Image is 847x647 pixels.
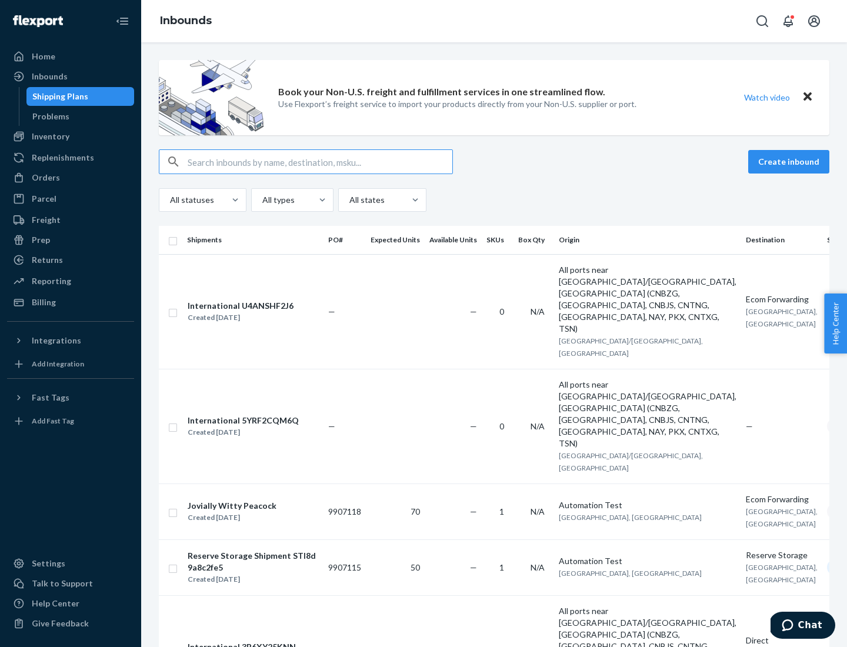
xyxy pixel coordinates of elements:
[111,9,134,33] button: Close Navigation
[32,359,84,369] div: Add Integration
[7,331,134,350] button: Integrations
[348,194,349,206] input: All states
[7,293,134,312] a: Billing
[746,294,818,305] div: Ecom Forwarding
[425,226,482,254] th: Available Units
[482,226,513,254] th: SKUs
[746,307,818,328] span: [GEOGRAPHIC_DATA], [GEOGRAPHIC_DATA]
[32,111,69,122] div: Problems
[13,15,63,27] img: Flexport logo
[824,294,847,353] button: Help Center
[32,214,61,226] div: Freight
[7,127,134,146] a: Inventory
[7,148,134,167] a: Replenishments
[7,412,134,431] a: Add Fast Tag
[559,499,736,511] div: Automation Test
[499,421,504,431] span: 0
[188,512,276,523] div: Created [DATE]
[7,189,134,208] a: Parcel
[531,421,545,431] span: N/A
[366,226,425,254] th: Expected Units
[26,107,135,126] a: Problems
[188,426,299,438] div: Created [DATE]
[7,388,134,407] button: Fast Tags
[411,562,420,572] span: 50
[32,598,79,609] div: Help Center
[182,226,324,254] th: Shipments
[32,392,69,403] div: Fast Tags
[7,614,134,633] button: Give Feedback
[559,336,703,358] span: [GEOGRAPHIC_DATA]/[GEOGRAPHIC_DATA], [GEOGRAPHIC_DATA]
[531,506,545,516] span: N/A
[324,226,366,254] th: PO#
[328,306,335,316] span: —
[32,234,50,246] div: Prep
[188,550,318,573] div: Reserve Storage Shipment STI8d9a8c2fe5
[748,150,829,174] button: Create inbound
[32,618,89,629] div: Give Feedback
[559,451,703,472] span: [GEOGRAPHIC_DATA]/[GEOGRAPHIC_DATA], [GEOGRAPHIC_DATA]
[736,89,798,106] button: Watch video
[554,226,741,254] th: Origin
[151,4,221,38] ol: breadcrumbs
[188,500,276,512] div: Jovially Witty Peacock
[7,594,134,613] a: Help Center
[278,85,605,99] p: Book your Non-U.S. freight and fulfillment services in one streamlined flow.
[160,14,212,27] a: Inbounds
[746,563,818,584] span: [GEOGRAPHIC_DATA], [GEOGRAPHIC_DATA]
[32,51,55,62] div: Home
[559,379,736,449] div: All ports near [GEOGRAPHIC_DATA]/[GEOGRAPHIC_DATA], [GEOGRAPHIC_DATA] (CNBZG, [GEOGRAPHIC_DATA], ...
[741,226,822,254] th: Destination
[32,275,71,287] div: Reporting
[32,71,68,82] div: Inbounds
[776,9,800,33] button: Open notifications
[32,91,88,102] div: Shipping Plans
[188,150,452,174] input: Search inbounds by name, destination, msku...
[32,578,93,589] div: Talk to Support
[32,254,63,266] div: Returns
[32,193,56,205] div: Parcel
[746,421,753,431] span: —
[7,47,134,66] a: Home
[746,635,818,646] div: Direct
[531,562,545,572] span: N/A
[188,300,294,312] div: International U4ANSHF2J6
[188,573,318,585] div: Created [DATE]
[32,172,60,184] div: Orders
[7,168,134,187] a: Orders
[746,493,818,505] div: Ecom Forwarding
[499,506,504,516] span: 1
[7,554,134,573] a: Settings
[470,562,477,572] span: —
[26,87,135,106] a: Shipping Plans
[32,296,56,308] div: Billing
[802,9,826,33] button: Open account menu
[746,507,818,528] span: [GEOGRAPHIC_DATA], [GEOGRAPHIC_DATA]
[470,421,477,431] span: —
[32,558,65,569] div: Settings
[169,194,170,206] input: All statuses
[188,415,299,426] div: International 5YRF2CQM6Q
[32,416,74,426] div: Add Fast Tag
[559,513,702,522] span: [GEOGRAPHIC_DATA], [GEOGRAPHIC_DATA]
[513,226,554,254] th: Box Qty
[7,355,134,373] a: Add Integration
[411,506,420,516] span: 70
[800,89,815,106] button: Close
[499,562,504,572] span: 1
[32,131,69,142] div: Inventory
[7,272,134,291] a: Reporting
[7,231,134,249] a: Prep
[32,152,94,164] div: Replenishments
[470,506,477,516] span: —
[7,211,134,229] a: Freight
[771,612,835,641] iframe: Opens a widget where you can chat to one of our agents
[559,264,736,335] div: All ports near [GEOGRAPHIC_DATA]/[GEOGRAPHIC_DATA], [GEOGRAPHIC_DATA] (CNBZG, [GEOGRAPHIC_DATA], ...
[7,251,134,269] a: Returns
[531,306,545,316] span: N/A
[278,98,636,110] p: Use Flexport’s freight service to import your products directly from your Non-U.S. supplier or port.
[7,574,134,593] button: Talk to Support
[746,549,818,561] div: Reserve Storage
